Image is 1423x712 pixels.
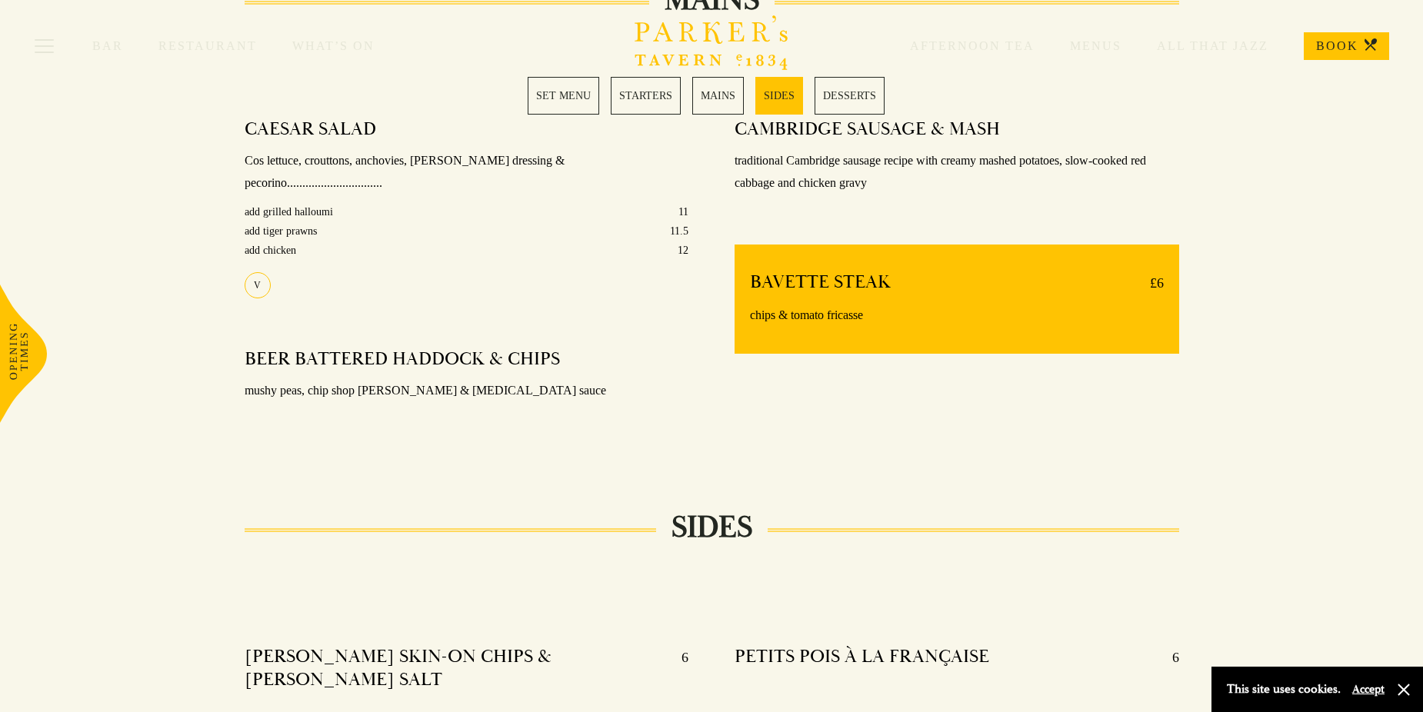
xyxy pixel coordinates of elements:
h4: [PERSON_NAME] SKIN-ON CHIPS & [PERSON_NAME] SALT [245,645,667,691]
div: V [245,272,271,298]
button: Close and accept [1396,682,1411,697]
p: chips & tomato fricasse [750,304,1164,327]
p: 11.5 [670,221,688,241]
p: Cos lettuce, crouttons, anchovies, [PERSON_NAME] dressing & pecorino............................... [245,150,689,195]
h4: BEER BATTERED HADDOCK & CHIPS [245,348,560,371]
p: add grilled halloumi [245,202,333,221]
h4: PETITS POIS À LA FRANÇAISE [735,645,989,670]
p: 6 [666,645,688,691]
a: 3 / 5 [692,77,744,115]
a: 1 / 5 [528,77,599,115]
p: £6 [1135,271,1164,295]
p: 11 [678,202,688,221]
p: 6 [1157,645,1179,670]
p: mushy peas, chip shop [PERSON_NAME] & [MEDICAL_DATA] sauce [245,380,689,402]
p: 12 [678,241,688,260]
h4: BAVETTE STEAK [750,271,891,295]
h2: SIDES [656,509,768,546]
p: traditional Cambridge sausage recipe with creamy mashed potatoes, slow-cooked red cabbage and chi... [735,150,1179,195]
p: add chicken [245,241,296,260]
a: 5 / 5 [815,77,885,115]
button: Accept [1352,682,1385,697]
p: add tiger prawns [245,221,317,241]
a: 2 / 5 [611,77,681,115]
a: 4 / 5 [755,77,803,115]
p: This site uses cookies. [1227,678,1341,700]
